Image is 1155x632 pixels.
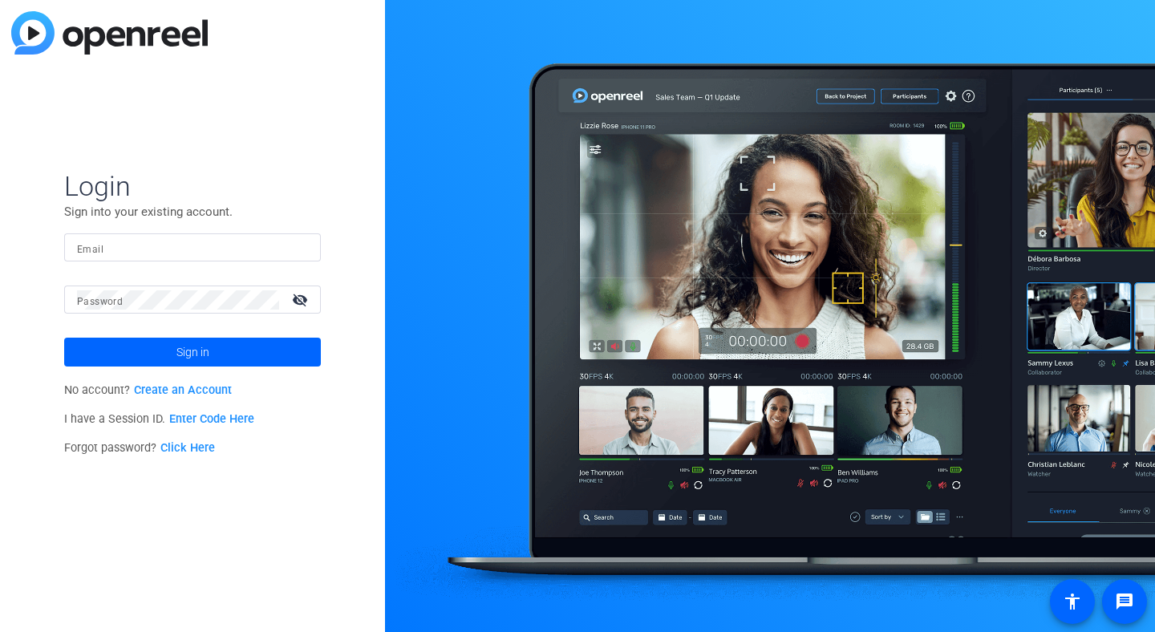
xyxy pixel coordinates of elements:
[64,383,232,397] span: No account?
[77,244,103,255] mat-label: Email
[176,332,209,372] span: Sign in
[64,203,321,221] p: Sign into your existing account.
[77,238,308,257] input: Enter Email Address
[77,296,123,307] mat-label: Password
[64,169,321,203] span: Login
[169,412,254,426] a: Enter Code Here
[64,338,321,367] button: Sign in
[282,288,321,311] mat-icon: visibility_off
[134,383,232,397] a: Create an Account
[160,441,215,455] a: Click Here
[1115,592,1134,611] mat-icon: message
[64,441,215,455] span: Forgot password?
[64,412,254,426] span: I have a Session ID.
[1063,592,1082,611] mat-icon: accessibility
[11,11,208,55] img: blue-gradient.svg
